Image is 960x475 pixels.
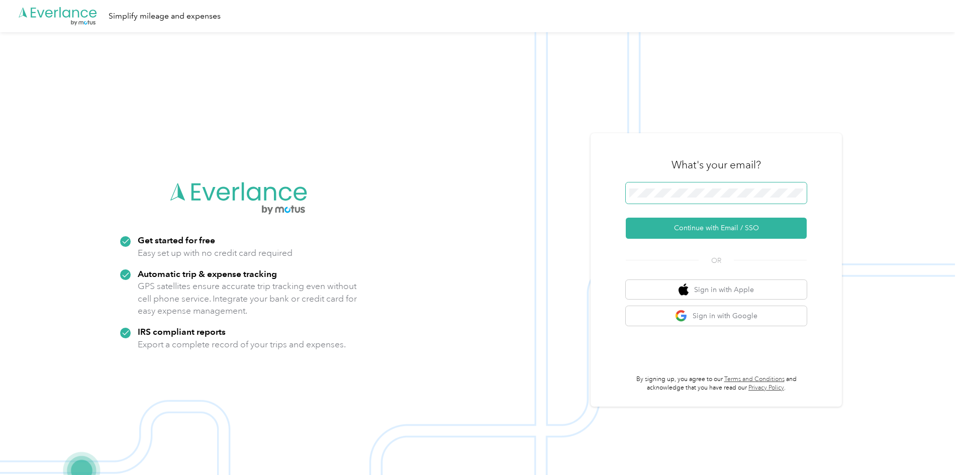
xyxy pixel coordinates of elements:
[138,247,293,259] p: Easy set up with no credit card required
[626,280,807,300] button: apple logoSign in with Apple
[679,283,689,296] img: apple logo
[626,218,807,239] button: Continue with Email / SSO
[724,375,785,383] a: Terms and Conditions
[109,10,221,23] div: Simplify mileage and expenses
[671,158,761,172] h3: What's your email?
[138,235,215,245] strong: Get started for free
[626,375,807,393] p: By signing up, you agree to our and acknowledge that you have read our .
[138,338,346,351] p: Export a complete record of your trips and expenses.
[699,255,734,266] span: OR
[138,268,277,279] strong: Automatic trip & expense tracking
[748,384,784,392] a: Privacy Policy
[626,306,807,326] button: google logoSign in with Google
[675,310,688,322] img: google logo
[138,280,357,317] p: GPS satellites ensure accurate trip tracking even without cell phone service. Integrate your bank...
[138,326,226,337] strong: IRS compliant reports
